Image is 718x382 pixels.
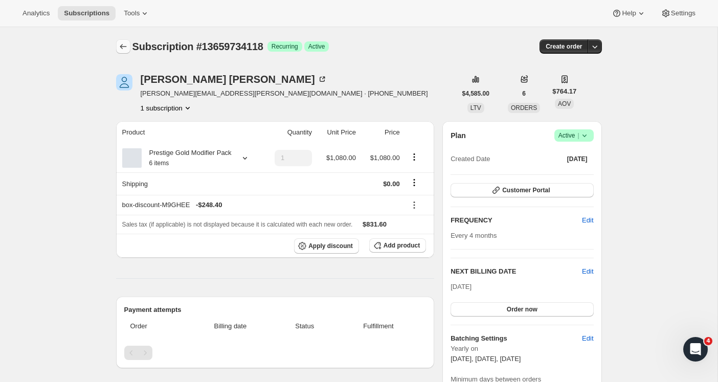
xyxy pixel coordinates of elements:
button: Settings [655,6,702,20]
span: $0.00 [383,180,400,188]
span: Billing date [188,321,273,331]
th: Quantity [262,121,315,144]
div: Prestige Gold Modifier Pack [142,148,232,168]
button: Order now [451,302,593,317]
span: Edit [582,215,593,226]
button: [DATE] [561,152,594,166]
span: Sales tax (if applicable) is not displayed because it is calculated with each new order. [122,221,353,228]
span: Active [308,42,325,51]
span: Fulfillment [337,321,420,331]
span: Help [622,9,636,17]
th: Order [124,315,186,338]
nav: Pagination [124,346,427,360]
button: 6 [516,86,532,101]
th: Unit Price [315,121,359,144]
button: Create order [540,39,588,54]
h2: NEXT BILLING DATE [451,266,582,277]
button: Help [605,6,652,20]
button: $4,585.00 [456,86,496,101]
h2: Payment attempts [124,305,427,315]
span: Order now [507,305,537,313]
button: Product actions [141,103,193,113]
span: Customer Portal [502,186,550,194]
span: Apply discount [308,242,353,250]
th: Price [359,121,403,144]
button: Subscriptions [58,6,116,20]
span: Active [558,130,590,141]
h2: Plan [451,130,466,141]
span: LTV [470,104,481,111]
span: $1,080.00 [370,154,400,162]
h2: FREQUENCY [451,215,582,226]
button: Analytics [16,6,56,20]
span: Tools [124,9,140,17]
button: Add product [369,238,426,253]
span: [DATE], [DATE], [DATE] [451,355,521,363]
th: Product [116,121,262,144]
h6: Batching Settings [451,333,582,344]
span: Edit [582,333,593,344]
span: 4 [704,337,712,345]
button: Tools [118,6,156,20]
span: AOV [558,100,571,107]
span: [PERSON_NAME][EMAIL_ADDRESS][PERSON_NAME][DOMAIN_NAME] · [PHONE_NUMBER] [141,88,428,99]
span: Analytics [23,9,50,17]
span: - $248.40 [196,200,222,210]
th: Shipping [116,172,262,195]
div: [PERSON_NAME] [PERSON_NAME] [141,74,327,84]
small: 6 items [149,160,169,167]
span: [DATE] [451,283,472,290]
span: Yearly on [451,344,593,354]
span: Every 4 months [451,232,497,239]
span: Subscription #13659734118 [132,41,263,52]
iframe: Intercom live chat [683,337,708,362]
div: box-discount-M9GHEE [122,200,400,210]
button: Product actions [406,151,422,163]
span: Sarah Cowan [116,74,132,91]
span: | [577,131,579,140]
span: $4,585.00 [462,89,489,98]
span: Recurring [272,42,298,51]
span: 6 [522,89,526,98]
button: Edit [576,212,599,229]
button: Subscriptions [116,39,130,54]
span: Created Date [451,154,490,164]
button: Customer Portal [451,183,593,197]
span: ORDERS [511,104,537,111]
span: Status [279,321,331,331]
span: Settings [671,9,695,17]
span: Create order [546,42,582,51]
button: Edit [576,330,599,347]
span: Add product [384,241,420,250]
span: $1,080.00 [326,154,356,162]
button: Shipping actions [406,177,422,188]
button: Apply discount [294,238,359,254]
button: Edit [582,266,593,277]
span: Subscriptions [64,9,109,17]
span: [DATE] [567,155,588,163]
span: $764.17 [552,86,576,97]
span: $831.60 [363,220,387,228]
